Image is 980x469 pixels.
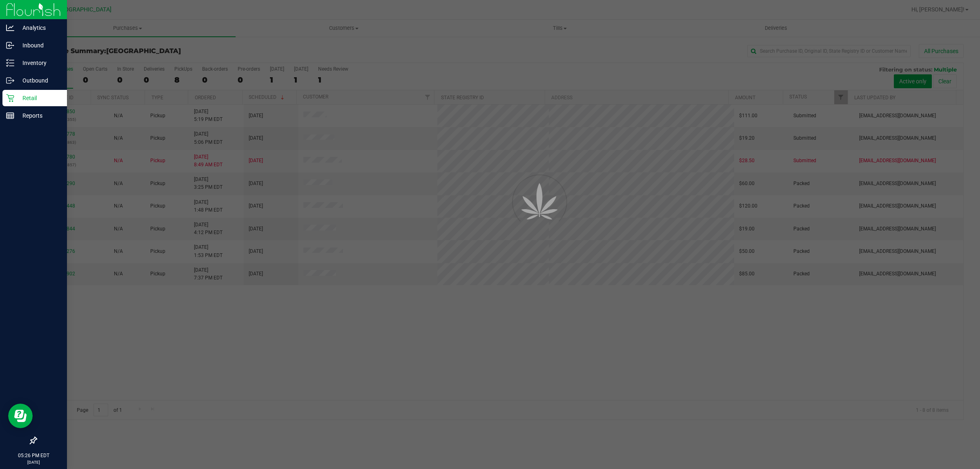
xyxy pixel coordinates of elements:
inline-svg: Outbound [6,76,14,85]
p: 05:26 PM EDT [4,452,63,459]
p: Inbound [14,40,63,50]
p: Outbound [14,76,63,85]
inline-svg: Inbound [6,41,14,49]
p: Analytics [14,23,63,33]
p: Inventory [14,58,63,68]
inline-svg: Analytics [6,24,14,32]
iframe: Resource center [8,404,33,428]
p: Reports [14,111,63,121]
inline-svg: Inventory [6,59,14,67]
p: [DATE] [4,459,63,465]
inline-svg: Retail [6,94,14,102]
p: Retail [14,93,63,103]
inline-svg: Reports [6,112,14,120]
